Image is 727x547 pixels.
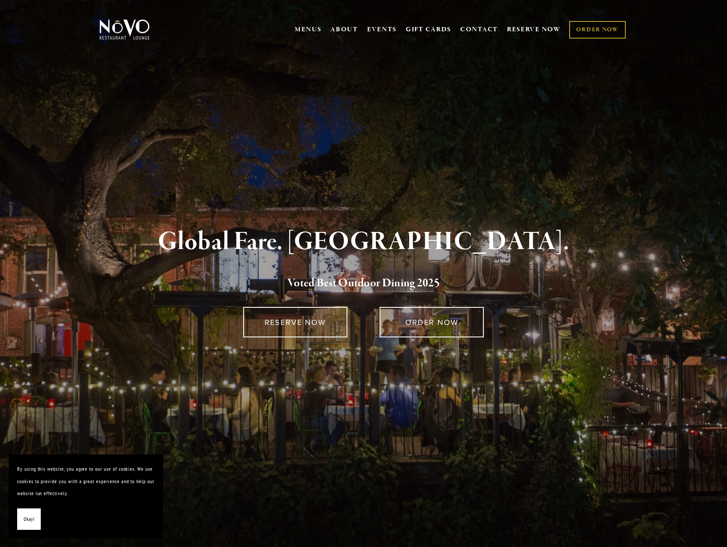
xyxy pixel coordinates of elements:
[569,21,625,39] a: ORDER NOW
[9,454,163,538] section: Cookie banner
[330,25,358,34] a: ABOUT
[17,508,41,530] button: Okay!
[460,21,498,38] a: CONTACT
[406,21,451,38] a: GIFT CARDS
[367,25,397,34] a: EVENTS
[243,307,347,337] a: RESERVE NOW
[17,463,154,500] p: By using this website, you agree to our use of cookies. We use cookies to provide you with a grea...
[98,19,151,40] img: Novo Restaurant &amp; Lounge
[295,25,322,34] a: MENUS
[24,513,34,526] span: Okay!
[158,225,569,258] strong: Global Fare. [GEOGRAPHIC_DATA].
[114,274,614,292] h2: 5
[507,21,561,38] a: RESERVE NOW
[380,307,484,337] a: ORDER NOW
[287,276,434,292] a: Voted Best Outdoor Dining 202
